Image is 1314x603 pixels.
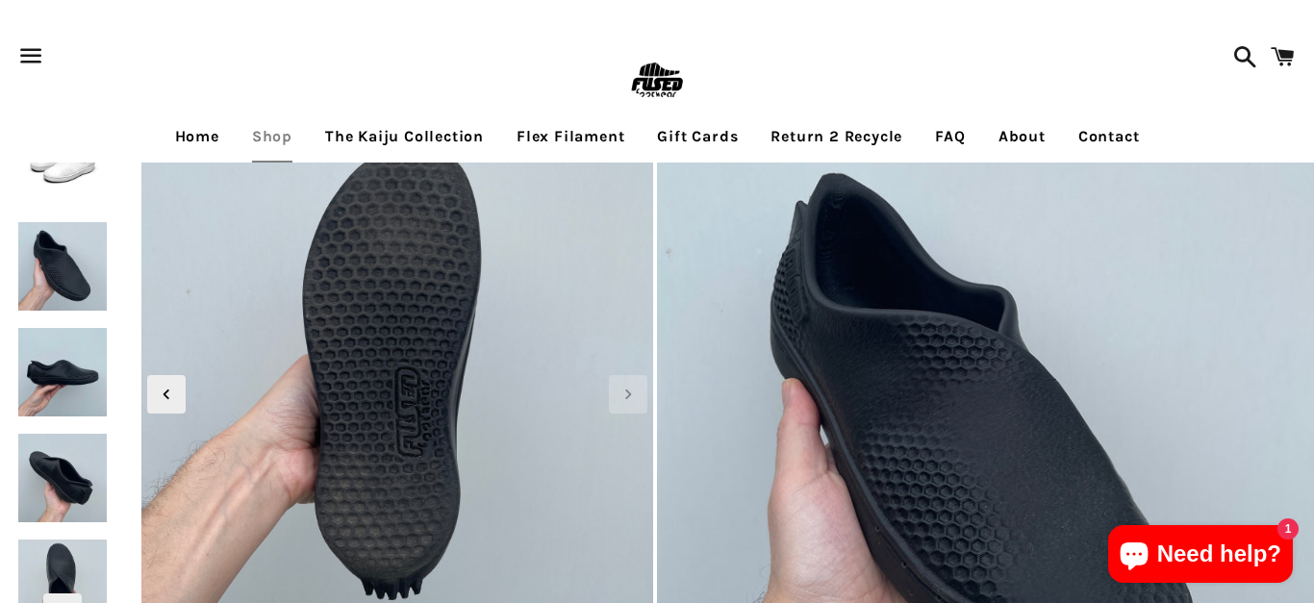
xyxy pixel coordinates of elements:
div: Next slide [609,375,647,414]
a: Gift Cards [643,113,752,161]
a: Flex Filament [502,113,639,161]
a: The Kaiju Collection [311,113,498,161]
a: Shop [238,113,307,161]
a: FAQ [921,113,979,161]
a: Return 2 Recycle [756,113,917,161]
a: Contact [1064,113,1154,161]
a: Home [161,113,234,161]
img: [3D printed Shoes] - lightweight custom 3dprinted shoes sneakers sandals fused footwear [14,218,111,314]
img: [3D printed Shoes] - lightweight custom 3dprinted shoes sneakers sandals fused footwear [14,430,111,526]
img: [3D printed Shoes] - lightweight custom 3dprinted shoes sneakers sandals fused footwear [14,324,111,420]
img: FUSEDfootwear [625,50,688,113]
inbox-online-store-chat: Shopify online store chat [1102,525,1299,588]
a: About [984,113,1060,161]
div: Previous slide [147,375,186,414]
